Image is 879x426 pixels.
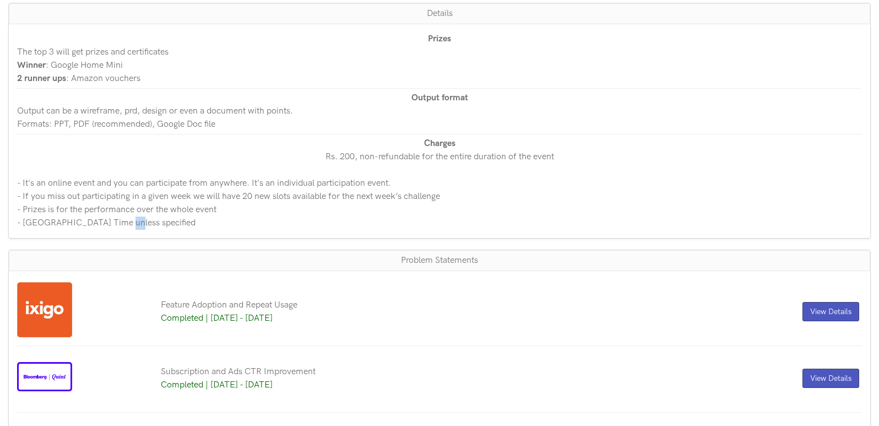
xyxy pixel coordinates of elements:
[17,150,862,164] p: Rs. 200, non-refundable for the entire duration of the event
[161,313,273,323] a: Feature Adoption and Repeat Usage Completed | [DATE] - [DATE]
[17,203,862,217] p: - Prizes is for the performance over the whole event
[17,282,72,337] img: Product logo
[9,250,870,271] div: Problem Statements
[17,59,862,72] p: : Google Home Mini
[17,118,862,131] p: Formats: PPT, PDF (recommended), Google Doc file
[17,73,66,84] strong: 2 runner ups
[17,60,46,71] strong: Winner
[9,3,870,24] div: Details
[161,380,273,390] span: Completed | [DATE] - [DATE]
[161,299,512,312] h3: Feature Adoption and Repeat Usage
[17,72,862,85] p: : Amazon vouchers
[161,380,273,390] a: Subscription and Ads CTR Improvement Completed | [DATE] - [DATE]
[161,365,512,379] h3: Subscription and Ads CTR Improvement
[17,217,862,230] p: - [GEOGRAPHIC_DATA] Time unless specified
[17,177,862,190] p: - It's an online event and you can participate from anywhere. It's an individual participation ev...
[161,313,273,323] span: Completed | [DATE] - [DATE]
[17,46,862,59] p: The top 3 will get prizes and certificates
[17,362,72,391] img: Product logo
[411,93,468,103] strong: Output format
[17,190,862,203] p: - If you miss out participating in a given week we will have 20 new slots available for the next ...
[424,138,455,149] span: Charges
[17,105,862,118] p: Output can be a wireframe, prd, design or even a document with points.
[802,369,859,388] a: View Details
[428,34,451,44] strong: Prizes
[802,302,859,321] a: View Details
